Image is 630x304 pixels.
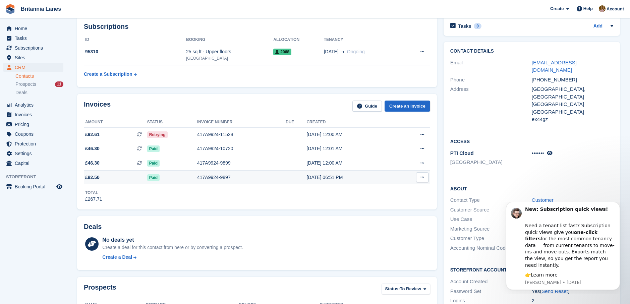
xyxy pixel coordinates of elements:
[15,120,55,129] span: Pricing
[450,85,532,123] div: Address
[385,101,430,112] a: Create an Invoice
[382,284,430,295] button: Status: To Review
[306,131,395,138] div: [DATE] 12:00 AM
[15,34,55,43] span: Tasks
[197,131,286,138] div: 417A9924-11528
[306,117,395,128] th: Created
[3,159,63,168] a: menu
[450,225,532,233] div: Marketing Source
[15,81,36,87] span: Prospects
[85,160,100,167] span: £46.30
[450,59,532,74] div: Email
[3,129,63,139] a: menu
[306,160,395,167] div: [DATE] 12:00 AM
[450,196,532,204] div: Contact Type
[450,76,532,84] div: Phone
[85,145,100,152] span: £46.30
[6,174,67,180] span: Storefront
[15,139,55,148] span: Protection
[3,139,63,148] a: menu
[306,174,395,181] div: [DATE] 06:51 PM
[352,101,382,112] a: Guide
[147,131,168,138] span: Retrying
[85,174,100,181] span: £82.50
[85,131,100,138] span: £92.61
[197,145,286,152] div: 417A9924-10720
[84,101,111,112] h2: Invoices
[607,6,624,12] span: Account
[306,145,395,152] div: [DATE] 12:01 AM
[84,223,102,231] h2: Deals
[15,149,55,158] span: Settings
[55,81,63,87] div: 11
[450,150,474,156] span: PTI Cloud
[15,89,63,96] a: Deals
[583,5,593,12] span: Help
[18,3,64,14] a: Britannia Lanes
[532,101,613,108] div: [GEOGRAPHIC_DATA]
[15,100,55,110] span: Analytics
[532,108,613,116] div: [GEOGRAPHIC_DATA]
[450,266,613,273] h2: Storefront Account
[324,48,339,55] span: [DATE]
[197,160,286,167] div: 417A9924-9899
[550,5,564,12] span: Create
[197,174,286,181] div: 417A9924-9897
[15,110,55,119] span: Invoices
[474,23,481,29] div: 0
[532,60,577,73] a: [EMAIL_ADDRESS][DOMAIN_NAME]
[84,117,147,128] th: Amount
[450,206,532,214] div: Customer Source
[15,159,55,168] span: Capital
[15,81,63,88] a: Prospects 11
[450,216,532,223] div: Use Case
[197,117,286,128] th: Invoice number
[29,14,119,66] div: Need a tenant list fast? Subscription quick views give you for the most common tenancy data — fro...
[450,288,532,295] div: Password Set
[29,4,112,10] b: New: Subscription quick views!
[15,63,55,72] span: CRM
[102,236,243,244] div: No deals yet
[496,202,630,294] iframe: Intercom notifications message
[102,254,243,261] a: Create a Deal
[15,43,55,53] span: Subscriptions
[147,117,197,128] th: Status
[85,196,102,203] div: £267.71
[15,182,55,191] span: Booking Portal
[15,24,55,33] span: Home
[532,76,613,84] div: [PHONE_NUMBER]
[186,48,273,55] div: 25 sq ft - Upper floors
[450,244,532,252] div: Accounting Nominal Code
[147,160,160,167] span: Paid
[273,49,291,55] span: 2068
[102,244,243,251] div: Create a deal for this contact from here or by converting a prospect.
[84,71,132,78] div: Create a Subscription
[186,55,273,61] div: [GEOGRAPHIC_DATA]
[186,35,273,45] th: Booking
[147,174,160,181] span: Paid
[15,129,55,139] span: Coupons
[385,286,400,292] span: Status:
[450,159,532,166] li: [GEOGRAPHIC_DATA]
[15,6,26,16] img: Profile image for Steven
[15,53,55,62] span: Sites
[532,197,554,203] a: Customer
[84,23,430,31] h2: Subscriptions
[286,117,306,128] th: Due
[5,4,15,14] img: stora-icon-8386f47178a22dfd0bd8f6a31ec36ba5ce8667c1dd55bd0f319d3a0aa187defe.svg
[3,100,63,110] a: menu
[15,89,27,96] span: Deals
[593,22,603,30] a: Add
[29,77,119,83] p: Message from Steven, sent 1d ago
[450,278,532,286] div: Account Created
[3,110,63,119] a: menu
[458,23,471,29] h2: Tasks
[532,150,544,156] span: •••••••
[84,35,186,45] th: ID
[35,70,62,75] a: Learn more
[84,48,186,55] div: 95310
[450,49,613,54] h2: Contact Details
[84,284,116,296] h2: Prospects
[324,35,403,45] th: Tenancy
[3,24,63,33] a: menu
